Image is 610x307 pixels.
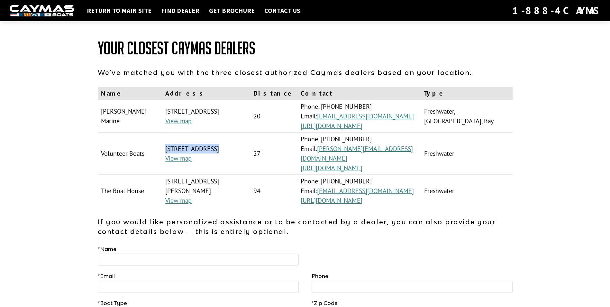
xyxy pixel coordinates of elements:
[10,5,74,17] img: white-logo-c9c8dbefe5ff5ceceb0f0178aa75bf4bb51f6bca0971e226c86eb53dfe498488.png
[297,100,421,133] td: Phone: [PHONE_NUMBER] Email:
[250,175,297,207] td: 94
[84,6,155,15] a: Return to main site
[98,245,116,253] label: Name
[312,299,338,307] label: Zip Code
[261,6,304,15] a: Contact Us
[297,133,421,175] td: Phone: [PHONE_NUMBER] Email:
[98,39,513,58] h1: Your Closest Caymas Dealers
[98,272,115,280] label: Email
[98,299,127,307] label: Boat Type
[301,122,362,130] a: [URL][DOMAIN_NAME]
[98,133,162,175] td: Volunteer Boats
[98,100,162,133] td: [PERSON_NAME] Marine
[158,6,203,15] a: Find Dealer
[512,4,600,18] div: 1-888-4CAYMAS
[421,100,512,133] td: Freshwater, [GEOGRAPHIC_DATA], Bay
[98,175,162,207] td: The Boat House
[162,133,250,175] td: [STREET_ADDRESS]
[98,217,513,236] p: If you would like personalized assistance or to be contacted by a dealer, you can also provide yo...
[98,68,513,77] p: We've matched you with the three closest authorized Caymas dealers based on your location.
[421,133,512,175] td: Freshwater
[297,87,421,100] th: Contact
[301,196,362,205] a: [URL][DOMAIN_NAME]
[421,87,512,100] th: Type
[250,133,297,175] td: 27
[165,196,192,205] a: View map
[250,100,297,133] td: 20
[421,175,512,207] td: Freshwater
[165,117,192,125] a: View map
[317,112,414,120] a: [EMAIL_ADDRESS][DOMAIN_NAME]
[162,100,250,133] td: [STREET_ADDRESS]
[162,175,250,207] td: [STREET_ADDRESS][PERSON_NAME]
[162,87,250,100] th: Address
[98,87,162,100] th: Name
[301,164,362,172] a: [URL][DOMAIN_NAME]
[312,272,328,280] label: Phone
[317,187,414,195] a: [EMAIL_ADDRESS][DOMAIN_NAME]
[206,6,258,15] a: Get Brochure
[250,87,297,100] th: Distance
[165,154,192,163] a: View map
[297,175,421,207] td: Phone: [PHONE_NUMBER] Email:
[301,144,413,163] a: [PERSON_NAME][EMAIL_ADDRESS][DOMAIN_NAME]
